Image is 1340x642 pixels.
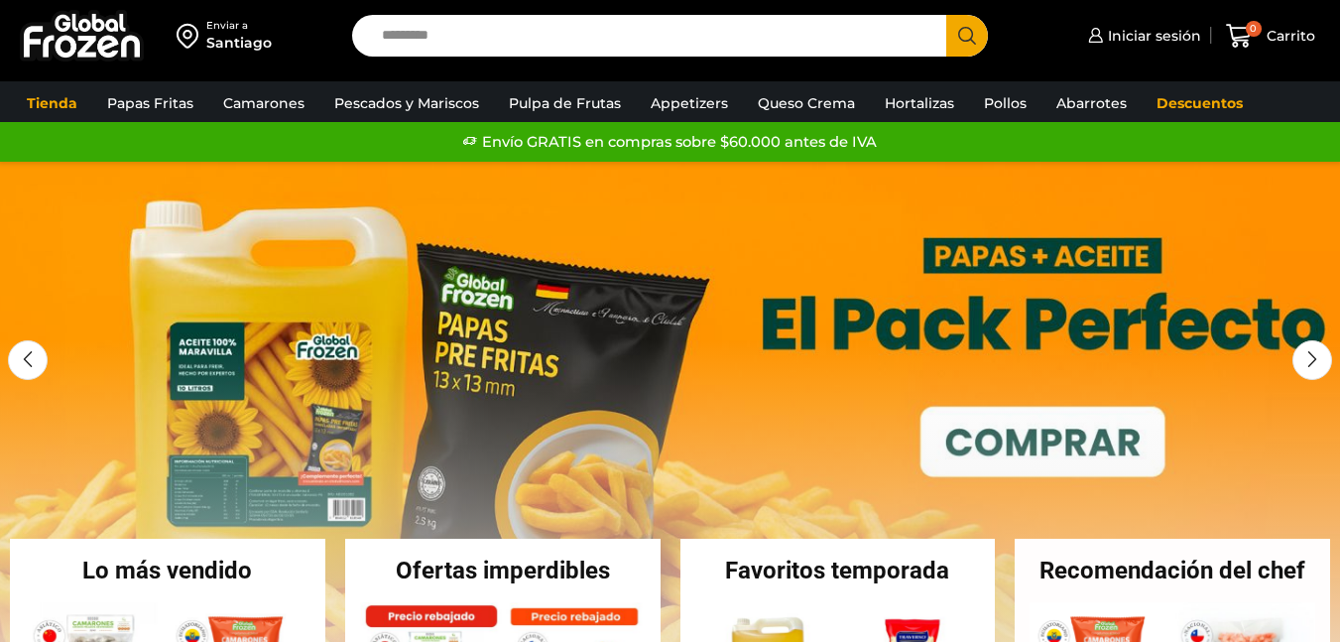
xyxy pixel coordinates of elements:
[946,15,988,57] button: Search button
[206,19,272,33] div: Enviar a
[10,559,325,582] h2: Lo más vendido
[499,84,631,122] a: Pulpa de Frutas
[97,84,203,122] a: Papas Fritas
[1262,26,1315,46] span: Carrito
[324,84,489,122] a: Pescados y Mariscos
[748,84,865,122] a: Queso Crema
[680,559,996,582] h2: Favoritos temporada
[641,84,738,122] a: Appetizers
[1015,559,1330,582] h2: Recomendación del chef
[1147,84,1253,122] a: Descuentos
[206,33,272,53] div: Santiago
[1246,21,1262,37] span: 0
[17,84,87,122] a: Tienda
[345,559,661,582] h2: Ofertas imperdibles
[875,84,964,122] a: Hortalizas
[1292,340,1332,380] div: Next slide
[1046,84,1137,122] a: Abarrotes
[8,340,48,380] div: Previous slide
[213,84,314,122] a: Camarones
[1083,16,1201,56] a: Iniciar sesión
[1103,26,1201,46] span: Iniciar sesión
[1221,13,1320,60] a: 0 Carrito
[177,19,206,53] img: address-field-icon.svg
[974,84,1036,122] a: Pollos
